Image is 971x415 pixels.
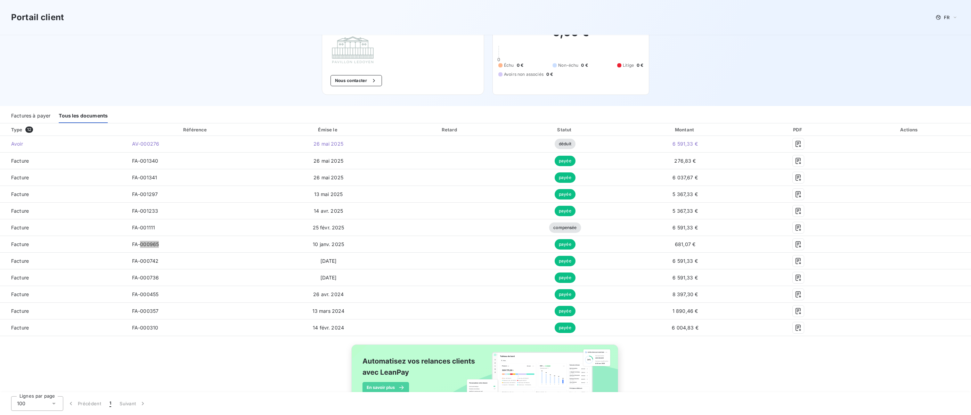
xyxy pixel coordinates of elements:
span: 6 591,33 € [672,258,698,264]
div: Actions [849,126,970,133]
span: Facture [6,224,121,231]
h3: Portail client [11,11,64,24]
span: Facture [6,291,121,298]
span: 6 004,83 € [672,325,699,331]
span: 26 mai 2025 [313,174,343,180]
span: 0 € [581,62,588,68]
span: 0 € [517,62,523,68]
span: 276,83 € [674,158,696,164]
button: Nous contacter [331,75,382,86]
span: 5 367,33 € [672,208,698,214]
span: FA-001340 [132,158,158,164]
span: FA-001111 [132,225,155,230]
div: Émise le [267,126,391,133]
span: 6 591,33 € [672,225,698,230]
span: Facture [6,191,121,198]
span: Facture [6,274,121,281]
div: Statut [509,126,620,133]
span: payée [555,189,576,200]
button: Suivant [115,396,150,411]
div: Montant [623,126,747,133]
span: payée [555,172,576,183]
span: 26 mai 2025 [313,141,343,147]
span: 6 591,33 € [672,275,698,280]
span: payée [555,256,576,266]
span: 0 [497,57,500,62]
span: AV-000276 [132,141,159,147]
span: payée [555,239,576,250]
span: 5 367,33 € [672,191,698,197]
span: payée [555,156,576,166]
span: Facture [6,308,121,315]
span: FA-001341 [132,174,157,180]
span: FA-000965 [132,241,159,247]
span: FA-000357 [132,308,158,314]
button: 1 [105,396,115,411]
div: Tous les documents [59,108,108,123]
div: Type [7,126,125,133]
span: 0 € [546,71,553,78]
span: payée [555,323,576,333]
span: 10 janv. 2025 [313,241,344,247]
span: 6 037,67 € [672,174,698,180]
span: 0 € [637,62,643,68]
span: Facture [6,258,121,265]
span: FA-000455 [132,291,158,297]
span: FA-000742 [132,258,158,264]
div: Retard [393,126,507,133]
span: Non-échu [558,62,578,68]
span: Facture [6,241,121,248]
span: 14 avr. 2025 [314,208,343,214]
span: 100 [17,400,25,407]
h2: 0,00 € [498,25,643,46]
span: 12 [25,127,33,133]
span: Facture [6,208,121,214]
span: 25 févr. 2025 [313,225,344,230]
span: FR [944,15,949,20]
span: 1 890,46 € [672,308,698,314]
div: Référence [183,127,207,132]
span: 14 févr. 2024 [313,325,344,331]
span: 13 mars 2024 [312,308,345,314]
span: Facture [6,157,121,164]
span: compensée [549,222,581,233]
span: 26 mai 2025 [313,158,343,164]
span: 681,07 € [675,241,695,247]
span: FA-000736 [132,275,159,280]
span: 8 397,30 € [672,291,698,297]
div: Factures à payer [11,108,50,123]
span: Avoirs non associés [504,71,544,78]
button: Précédent [63,396,105,411]
span: 1 [109,400,111,407]
span: Avoir [6,140,121,147]
span: 6 591,33 € [672,141,698,147]
span: Facture [6,324,121,331]
span: payée [555,289,576,300]
span: déduit [555,139,576,149]
span: FA-000310 [132,325,158,331]
img: Company logo [331,36,375,64]
span: 26 avr. 2024 [313,291,344,297]
span: Facture [6,174,121,181]
span: FA-001297 [132,191,158,197]
span: FA-001233 [132,208,158,214]
div: PDF [750,126,847,133]
span: [DATE] [320,275,337,280]
span: payée [555,206,576,216]
span: Litige [623,62,634,68]
span: payée [555,272,576,283]
span: payée [555,306,576,316]
span: 13 mai 2025 [314,191,343,197]
span: [DATE] [320,258,337,264]
span: Échu [504,62,514,68]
